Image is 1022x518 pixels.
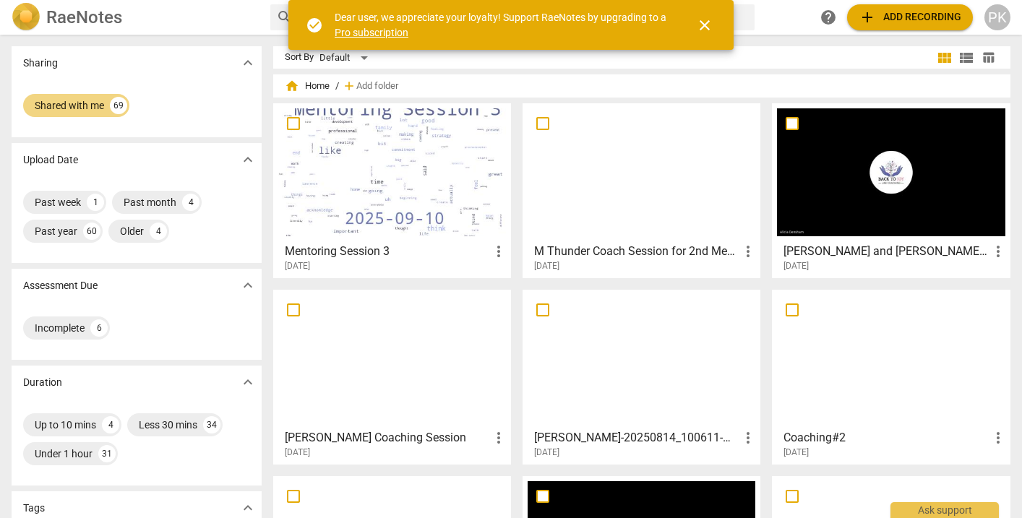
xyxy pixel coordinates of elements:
div: Under 1 hour [35,446,93,461]
div: Past year [35,224,77,238]
a: [PERSON_NAME] and [PERSON_NAME] - Back To Joy Coaching - 2025_08_19 17_57 MDT - Recording[DATE] [777,108,1005,272]
h3: Andrea-20250814_100611-Meeting Recording [534,429,739,446]
h3: M Thunder Coach Session for 2nd Mentoring Session [534,243,739,260]
div: Past month [124,195,176,210]
span: more_vert [989,429,1007,446]
div: Older [120,224,144,238]
div: Less 30 mins [139,418,197,432]
span: search [276,9,293,26]
p: Assessment Due [23,278,98,293]
span: [DATE] [285,446,310,459]
button: Show more [237,275,259,296]
div: 69 [110,97,127,114]
span: help [820,9,837,26]
span: expand_more [239,151,257,168]
div: 6 [90,319,108,337]
p: Upload Date [23,152,78,168]
button: PK [984,4,1010,30]
h2: RaeNotes [46,7,122,27]
a: M Thunder Coach Session for 2nd Mentoring Session[DATE] [528,108,755,272]
div: Dear user, we appreciate your loyalty! Support RaeNotes by upgrading to a [335,10,670,40]
span: home [285,79,299,93]
span: check_circle [306,17,323,34]
a: [PERSON_NAME] Coaching Session[DATE] [278,295,506,458]
h3: Coaching#2 [783,429,989,446]
div: Sort By [285,52,314,63]
span: view_module [936,49,953,66]
span: table_chart [982,51,995,64]
div: Ask support [890,502,999,518]
h3: Lydia Toth-Sample and Alicia Densham - Back To Joy Coaching - 2025_08_19 17_57 MDT - Recording [783,243,989,260]
div: 60 [83,223,100,240]
p: Duration [23,375,62,390]
button: Upload [847,4,973,30]
span: [DATE] [285,260,310,272]
a: Help [815,4,841,30]
button: Tile view [934,47,956,69]
button: Table view [977,47,999,69]
div: Shared with me [35,98,104,113]
span: view_list [958,49,975,66]
p: Tags [23,501,45,516]
span: / [335,81,339,92]
button: Show more [237,371,259,393]
div: 4 [102,416,119,433]
span: expand_more [239,374,257,391]
span: Add folder [356,81,398,92]
span: add [859,9,876,26]
span: Home [285,79,330,93]
a: Coaching#2[DATE] [777,295,1005,458]
span: Add recording [859,9,961,26]
span: more_vert [739,243,757,260]
span: [DATE] [783,260,809,272]
span: add [342,79,356,93]
div: Default [319,46,373,69]
img: Logo [12,3,40,32]
button: Show more [237,149,259,170]
span: [DATE] [783,446,809,459]
button: Close [687,8,722,43]
span: more_vert [989,243,1007,260]
div: Past week [35,195,81,210]
div: Up to 10 mins [35,418,96,432]
h3: Mentoring Session 3 [285,243,490,260]
span: close [696,17,713,34]
div: 4 [150,223,167,240]
div: 1 [87,194,104,211]
button: List view [956,47,977,69]
span: more_vert [490,243,507,260]
a: [PERSON_NAME]-20250814_100611-Meeting Recording[DATE] [528,295,755,458]
div: 31 [98,445,116,462]
span: expand_more [239,499,257,517]
span: expand_more [239,54,257,72]
a: Pro subscription [335,27,408,38]
span: more_vert [490,429,507,446]
span: more_vert [739,429,757,446]
span: expand_more [239,277,257,294]
div: 34 [203,416,220,433]
h3: Valora Douglas Coaching Session [285,429,490,446]
a: LogoRaeNotes [12,3,259,32]
button: Show more [237,52,259,74]
a: Mentoring Session 3[DATE] [278,108,506,272]
div: 4 [182,194,199,211]
span: [DATE] [534,260,559,272]
span: [DATE] [534,446,559,459]
div: Incomplete [35,321,85,335]
p: Sharing [23,56,58,71]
